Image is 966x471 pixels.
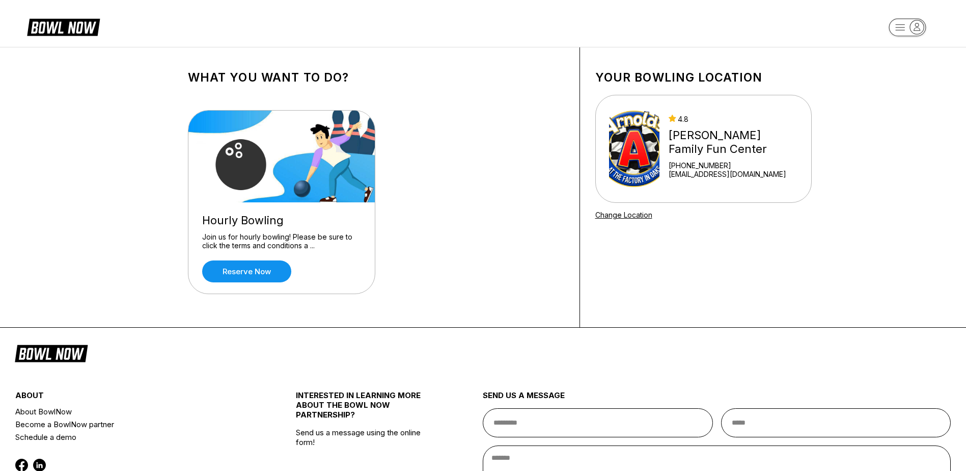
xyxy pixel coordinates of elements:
img: Arnold's Family Fun Center [609,111,660,187]
a: [EMAIL_ADDRESS][DOMAIN_NAME] [669,170,797,178]
a: Reserve now [202,260,291,282]
a: Become a BowlNow partner [15,418,249,431]
a: Change Location [595,211,652,219]
div: Join us for hourly bowling! Please be sure to click the terms and conditions a ... [202,232,361,250]
h1: What you want to do? [188,70,564,85]
a: Schedule a demo [15,431,249,443]
div: Hourly Bowling [202,214,361,227]
img: Hourly Bowling [188,111,376,202]
div: send us a message [483,390,951,408]
h1: Your bowling location [595,70,812,85]
div: INTERESTED IN LEARNING MORE ABOUT THE BOWL NOW PARTNERSHIP? [296,390,436,428]
div: 4.8 [669,115,797,123]
div: [PERSON_NAME] Family Fun Center [669,128,797,156]
div: about [15,390,249,405]
div: [PHONE_NUMBER] [669,161,797,170]
a: About BowlNow [15,405,249,418]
